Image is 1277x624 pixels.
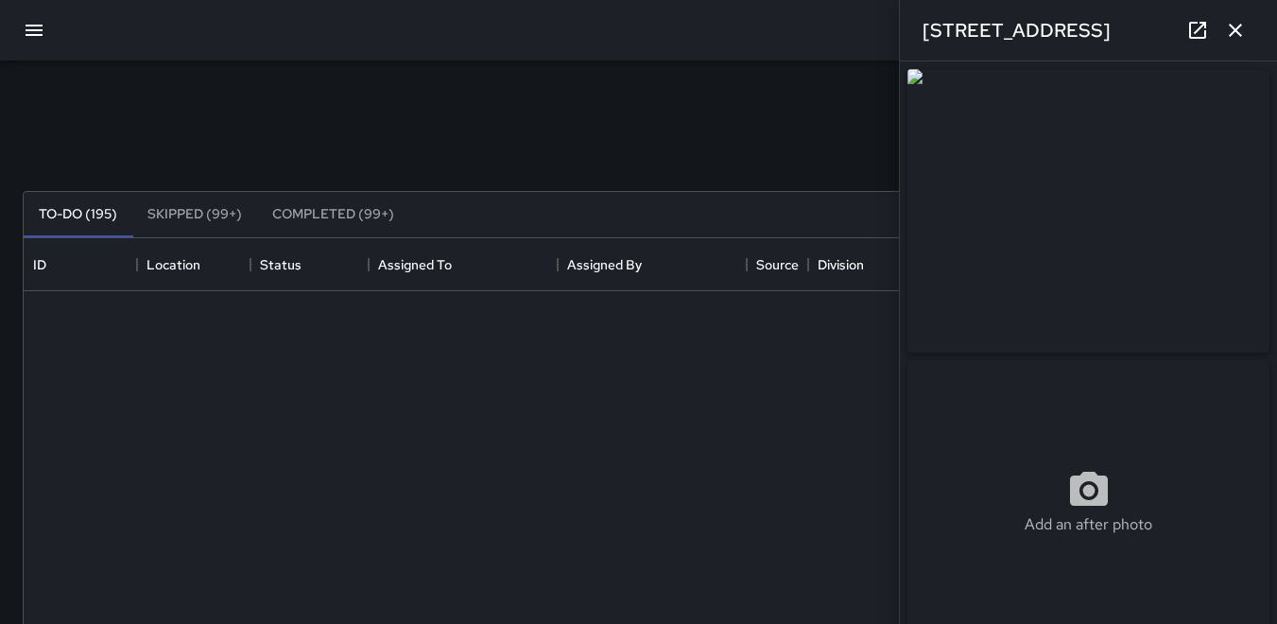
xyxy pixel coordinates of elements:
[558,238,747,291] div: Assigned By
[147,238,200,291] div: Location
[747,238,808,291] div: Source
[378,238,452,291] div: Assigned To
[137,238,250,291] div: Location
[567,238,642,291] div: Assigned By
[756,238,799,291] div: Source
[24,238,137,291] div: ID
[132,192,257,237] button: Skipped (99+)
[250,238,369,291] div: Status
[33,238,46,291] div: ID
[260,238,302,291] div: Status
[24,192,132,237] button: To-Do (195)
[818,238,864,291] div: Division
[808,238,926,291] div: Division
[257,192,409,237] button: Completed (99+)
[369,238,558,291] div: Assigned To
